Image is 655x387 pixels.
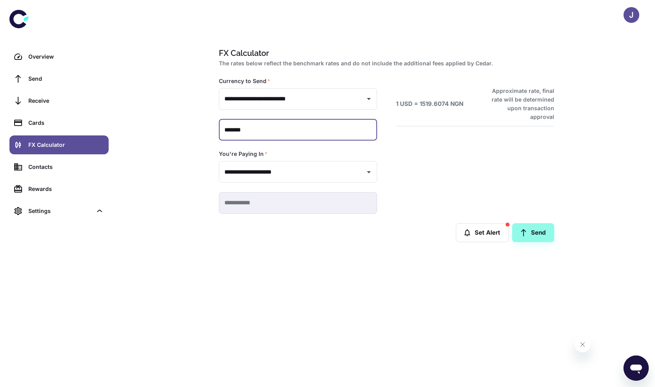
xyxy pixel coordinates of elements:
label: Currency to Send [219,77,270,85]
h6: Approximate rate, final rate will be determined upon transaction approval [483,87,554,121]
div: Rewards [28,185,104,193]
div: Cards [28,119,104,127]
div: FX Calculator [28,141,104,149]
button: Open [363,167,374,178]
a: Send [512,223,554,242]
span: Hi. Need any help? [5,6,57,12]
button: J [624,7,639,23]
h1: FX Calculator [219,47,551,59]
a: FX Calculator [9,135,109,154]
a: Contacts [9,157,109,176]
a: Cards [9,113,109,132]
a: Send [9,69,109,88]
div: Send [28,74,104,83]
button: Open [363,93,374,104]
div: Overview [28,52,104,61]
div: Settings [9,202,109,220]
div: Receive [28,96,104,105]
label: You're Paying In [219,150,268,158]
div: Settings [28,207,92,215]
iframe: Button to launch messaging window [624,356,649,381]
a: Receive [9,91,109,110]
h6: 1 USD = 1519.6074 NGN [396,100,463,109]
iframe: Close message [575,337,590,352]
a: Overview [9,47,109,66]
a: Rewards [9,180,109,198]
button: Set Alert [456,223,509,242]
div: Contacts [28,163,104,171]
